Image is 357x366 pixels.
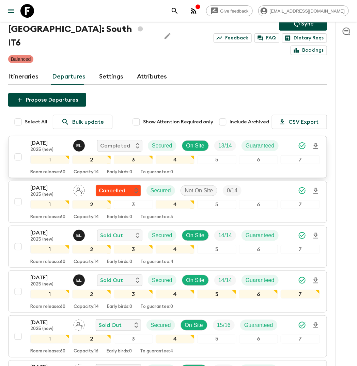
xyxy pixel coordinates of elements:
p: 2025 (new) [30,192,68,197]
div: 6 [239,290,278,299]
div: 1 [30,200,69,209]
span: Eleonora Longobardi [73,142,86,147]
p: Secured [151,187,171,195]
p: E L [76,278,82,283]
a: FAQ [254,33,279,43]
div: Secured [148,140,176,151]
div: 2 [72,335,111,344]
div: Secured [146,320,175,331]
p: To guarantee: 3 [140,214,173,220]
button: menu [4,4,18,18]
p: 0 / 14 [227,187,237,195]
p: 14 / 14 [218,231,232,240]
div: 3 [114,155,153,164]
a: Give feedback [206,5,253,16]
svg: Download Onboarding [312,232,320,240]
svg: Download Onboarding [312,187,320,195]
button: [DATE]2025 (new)Eleonora LongobardiSold OutSecuredOn SiteTrip FillGuaranteed1234567Room release:6... [8,226,327,268]
p: Room release: 60 [30,170,65,175]
div: 3 [114,245,153,254]
p: Capacity: 14 [74,214,99,220]
div: Secured [146,185,175,196]
p: 2025 (new) [30,282,68,287]
a: Itineraries [8,69,38,85]
a: Feedback [214,33,252,43]
p: 2025 (new) [30,237,68,242]
button: [DATE]2025 (new)Eleonora LongobardiSold OutSecuredOn SiteTrip FillGuaranteed1234567Room release:6... [8,271,327,313]
div: 2 [72,245,111,254]
div: 4 [156,245,195,254]
div: 5 [197,245,236,254]
div: 5 [197,155,236,164]
div: 7 [281,155,320,164]
div: 7 [281,335,320,344]
svg: Synced Successfully [298,231,306,240]
div: 7 [281,290,320,299]
span: Select All [25,119,47,125]
svg: Download Onboarding [312,321,320,330]
div: 2 [72,155,111,164]
div: 7 [281,200,320,209]
p: E L [76,233,82,238]
p: [DATE] [30,274,68,282]
p: Balanced [11,56,31,63]
p: Capacity: 16 [74,349,98,354]
p: To guarantee: 0 [140,170,173,175]
p: Secured [152,142,172,150]
div: Not On Site [181,185,218,196]
button: Sync adventure departures to the booking engine [279,17,327,31]
div: 4 [156,290,195,299]
div: 3 [114,335,153,344]
p: Early birds: 0 [107,214,132,220]
div: 6 [239,335,278,344]
div: 6 [239,245,278,254]
p: Not On Site [185,187,213,195]
div: 5 [197,200,236,209]
p: Cancelled [99,187,125,195]
div: 3 [114,200,153,209]
span: Show Attention Required only [143,119,213,125]
p: Completed [100,142,130,150]
button: [DATE]2025 (new)Assign pack leaderSold OutSecuredOn SiteTrip FillGuaranteed1234567Room release:60... [8,315,327,358]
button: EL [73,230,86,241]
p: To guarantee: 4 [140,349,173,354]
span: Include Archived [230,119,269,125]
p: Secured [152,231,172,240]
a: Dietary Reqs [282,33,327,43]
p: 2025 (new) [30,147,68,153]
div: 7 [281,245,320,254]
h1: [GEOGRAPHIC_DATA]: South IT6 [8,22,155,50]
p: Bulk update [72,118,104,126]
p: Secured [152,276,172,284]
p: Guaranteed [244,321,273,329]
div: 6 [239,200,278,209]
p: On Site [186,231,204,240]
p: [DATE] [30,139,68,147]
p: [DATE] [30,229,68,237]
p: 13 / 14 [218,142,232,150]
div: Flash Pack cancellation [96,185,141,196]
p: To guarantee: 0 [140,304,173,310]
p: Room release: 60 [30,259,65,265]
span: Assign pack leader [73,187,85,192]
p: On Site [185,321,203,329]
p: [DATE] [30,318,68,327]
a: Bookings [291,46,327,55]
p: [DATE] [30,184,68,192]
div: On Site [181,320,207,331]
p: Capacity: 14 [74,259,99,265]
div: On Site [182,230,209,241]
svg: Synced Successfully [298,187,306,195]
div: 1 [30,335,69,344]
button: [DATE]2025 (new)Eleonora LongobardiCompletedSecuredOn SiteTrip FillGuaranteed1234567Room release:... [8,136,327,178]
p: Sold Out [99,321,122,329]
svg: Synced Successfully [298,321,306,329]
div: On Site [182,275,209,286]
div: 2 [72,200,111,209]
div: 1 [30,245,69,254]
div: 4 [156,200,195,209]
svg: Download Onboarding [312,277,320,285]
p: Room release: 60 [30,349,65,354]
svg: Synced Successfully [298,276,306,284]
button: EL [73,275,86,286]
